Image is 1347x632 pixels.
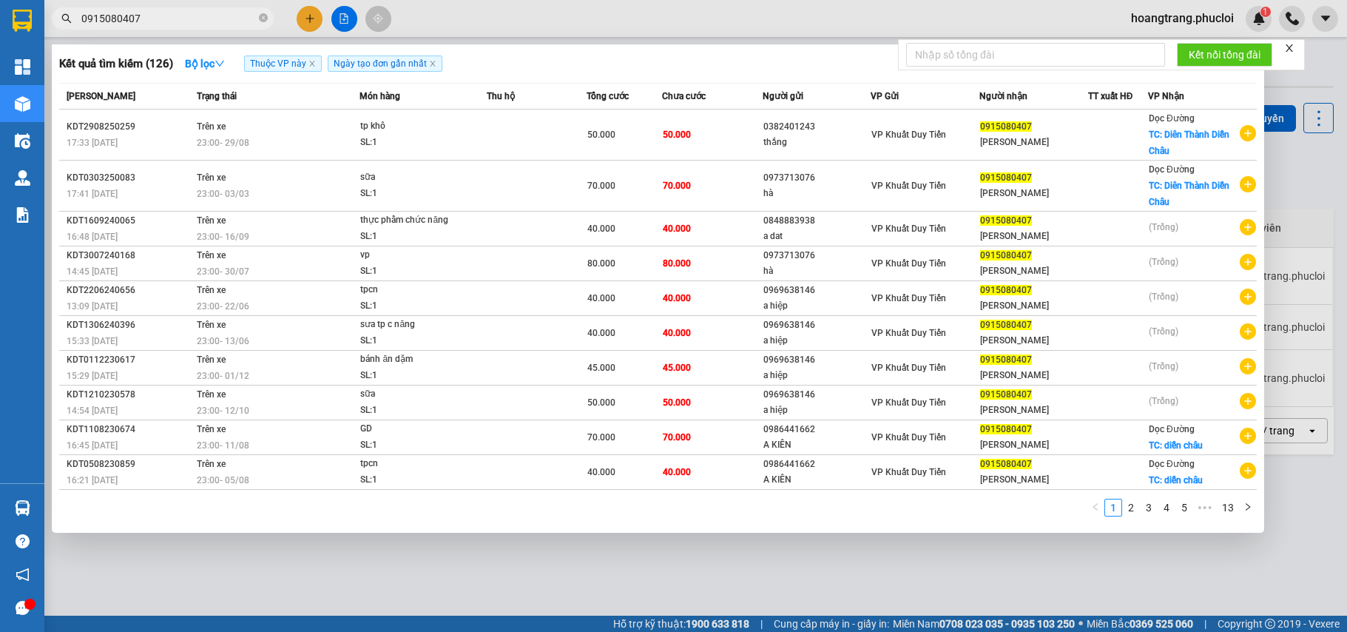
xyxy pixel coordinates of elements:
span: 23:00 - 05/08 [197,475,249,485]
img: warehouse-icon [15,500,30,516]
span: VP Khuất Duy Tiến [871,181,946,191]
div: KDT0112230617 [67,352,192,368]
li: 5 [1175,499,1193,517]
span: message [16,601,30,615]
span: VP Khuất Duy Tiến [871,363,946,373]
div: 0382401243 [763,119,871,135]
div: KDT3007240168 [67,248,192,263]
span: plus-circle [1240,393,1256,409]
span: 23:00 - 29/08 [197,138,249,148]
span: 23:00 - 03/03 [197,189,249,199]
span: 0915080407 [980,285,1032,295]
div: KDT0303250083 [67,170,192,186]
span: down [215,58,225,69]
span: 23:00 - 22/06 [197,301,249,312]
div: 0969638146 [763,352,871,368]
span: 40.000 [587,328,615,338]
span: TC: Diên Thành Diễn Châu [1149,181,1229,207]
div: 0969638146 [763,317,871,333]
span: plus-circle [1240,176,1256,192]
div: a hiệp [763,333,871,349]
span: Kết nối tổng đài [1189,47,1260,63]
span: 0915080407 [980,250,1032,260]
span: 0915080407 [980,121,1032,132]
a: 1 [1105,500,1121,516]
span: 70.000 [663,432,691,443]
li: 3 [1140,499,1158,517]
span: 17:33 [DATE] [67,138,118,148]
span: Dọc Đường [1149,424,1195,434]
span: question-circle [16,534,30,548]
div: SL: 1 [360,263,471,280]
span: search [61,13,72,24]
span: VP Khuất Duy Tiến [871,467,946,477]
span: 50.000 [587,397,615,408]
div: SL: 1 [360,229,471,245]
div: KDT2206240656 [67,283,192,298]
span: Dọc Đường [1149,113,1195,124]
span: [PERSON_NAME] [67,91,135,101]
span: close [308,60,316,67]
button: Kết nối tổng đài [1177,43,1272,67]
div: KDT0508230859 [67,457,192,472]
div: thực phẩm chức năng [360,212,471,229]
div: A KIÊN [763,437,871,453]
div: a hiệp [763,403,871,418]
span: 16:45 [DATE] [67,440,118,451]
span: 50.000 [587,130,615,140]
div: hà [763,263,871,279]
span: VP Khuất Duy Tiến [871,328,946,338]
span: TC: Diên Thành Diễn Châu [1149,130,1229,156]
a: 5 [1176,500,1192,516]
span: TT xuất HĐ [1088,91,1133,101]
span: 23:00 - 12/10 [197,406,249,416]
span: 0915080407 [980,172,1032,183]
span: plus-circle [1240,219,1256,235]
img: warehouse-icon [15,133,30,149]
span: 14:45 [DATE] [67,266,118,277]
span: Trạng thái [197,91,237,101]
span: VP Khuất Duy Tiến [871,223,946,234]
input: Tìm tên, số ĐT hoặc mã đơn [81,10,256,27]
div: A KIÊN [763,472,871,488]
span: 40.000 [663,328,691,338]
span: TC: diễn châu [1149,475,1203,485]
div: thắng [763,135,871,150]
span: Món hàng [359,91,400,101]
button: Bộ lọcdown [173,52,237,75]
span: Thuộc VP này [244,56,322,72]
span: Dọc Đường [1149,459,1195,469]
span: 40.000 [663,223,691,234]
span: Thu hộ [487,91,515,101]
div: KDT2908250259 [67,119,192,135]
div: GD [360,421,471,437]
span: 23:00 - 11/08 [197,440,249,451]
span: 0915080407 [980,215,1032,226]
div: tp khô [360,118,471,135]
span: Trên xe [197,172,226,183]
span: 50.000 [663,130,691,140]
div: [PERSON_NAME] [980,368,1087,383]
span: 40.000 [663,467,691,477]
div: 0973713076 [763,170,871,186]
div: hà [763,186,871,201]
div: SL: 1 [360,368,471,384]
div: SL: 1 [360,186,471,202]
span: Ngày tạo đơn gần nhất [328,56,442,72]
span: TC: diễn châu [1149,440,1203,451]
a: 2 [1123,500,1139,516]
span: Trên xe [197,354,226,365]
span: 16:48 [DATE] [67,232,118,242]
span: plus-circle [1240,289,1256,305]
span: Trên xe [197,250,226,260]
span: Trên xe [197,215,226,226]
img: warehouse-icon [15,170,30,186]
span: 45.000 [663,363,691,373]
div: SL: 1 [360,472,471,488]
div: SL: 1 [360,298,471,315]
div: SL: 1 [360,403,471,419]
div: sưa tp c năng [360,317,471,333]
span: plus-circle [1240,358,1256,374]
span: 14:54 [DATE] [67,406,118,416]
span: Trên xe [197,320,226,330]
